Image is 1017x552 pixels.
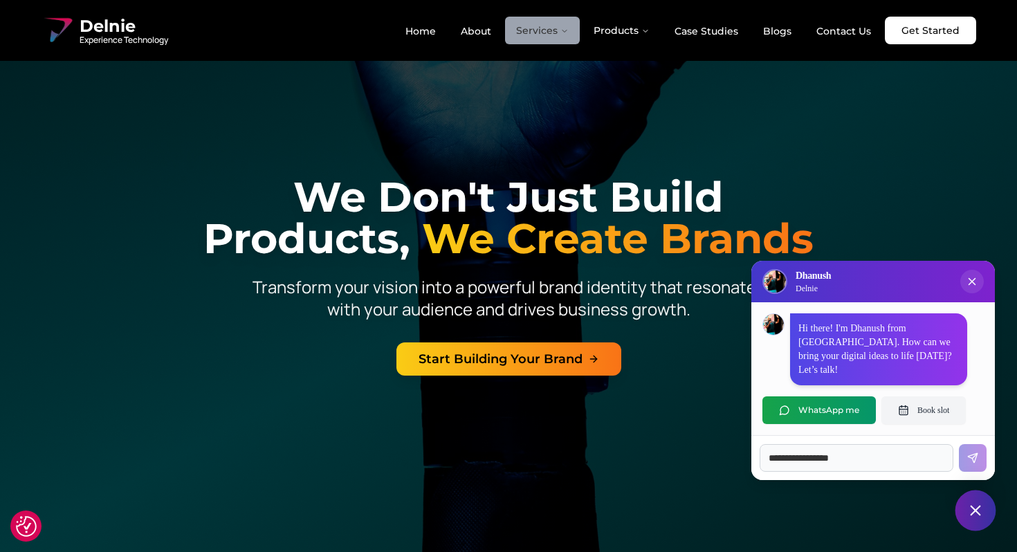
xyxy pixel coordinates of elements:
[394,17,882,44] nav: Main
[16,516,37,537] img: Revisit consent button
[16,516,37,537] button: Cookie Settings
[796,269,831,283] h3: Dhanush
[583,17,661,44] button: Products
[764,270,786,293] img: Delnie Logo
[203,172,724,264] span: We Don't Just Build Products,
[80,35,168,46] span: Experience Technology
[960,270,984,293] button: Close chat popup
[41,14,168,47] a: Delnie Logo Full
[885,17,976,44] a: Get Started
[80,15,168,37] span: Delnie
[396,342,621,376] a: Start Building Your Brand
[762,396,876,424] button: WhatsApp me
[243,276,774,320] p: Transform your vision into a powerful brand identity that resonates with your audience and drives...
[796,283,831,294] p: Delnie
[955,490,996,531] button: Close chat
[505,17,580,44] button: Services
[394,19,447,43] a: Home
[663,19,749,43] a: Case Studies
[798,322,959,377] p: Hi there! I'm Dhanush from [GEOGRAPHIC_DATA]. How can we bring your digital ideas to life [DATE]?...
[450,19,502,43] a: About
[422,213,814,264] span: We Create Brands
[41,14,74,47] img: Delnie Logo
[805,19,882,43] a: Contact Us
[881,396,966,424] button: Book slot
[763,314,784,335] img: Dhanush
[752,19,803,43] a: Blogs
